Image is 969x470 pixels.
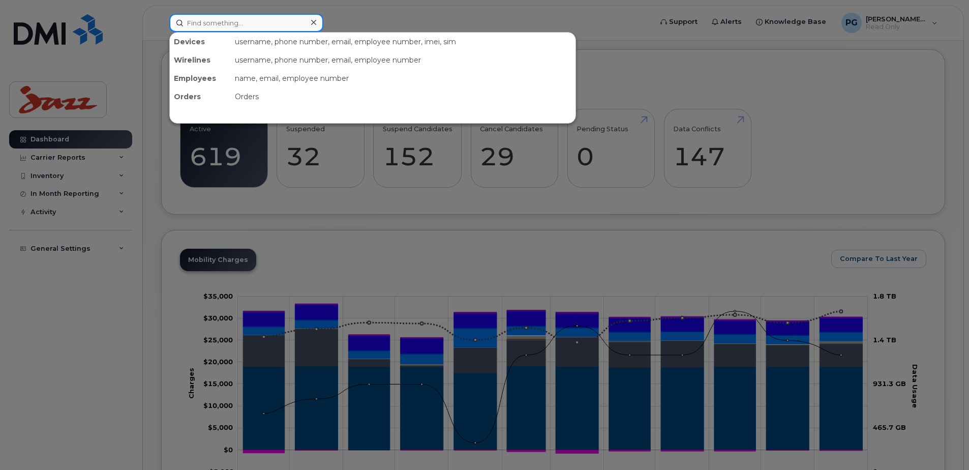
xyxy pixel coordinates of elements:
input: Find something... [169,14,323,32]
div: Orders [170,87,231,106]
div: username, phone number, email, employee number [231,51,576,69]
div: Wirelines [170,51,231,69]
div: Devices [170,33,231,51]
div: username, phone number, email, employee number, imei, sim [231,33,576,51]
div: name, email, employee number [231,69,576,87]
div: Employees [170,69,231,87]
div: Orders [231,87,576,106]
